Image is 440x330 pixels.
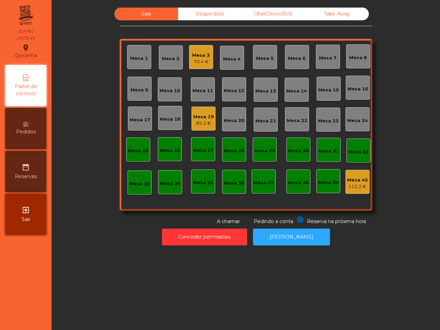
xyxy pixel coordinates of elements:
div: Mesa 40 [347,177,368,184]
div: Mesa 11 [192,87,213,94]
i: exit_to_app [22,206,30,214]
div: Desperdicio [178,8,242,20]
div: Mesa 26 [159,147,180,154]
div: 112.2 € [347,183,368,190]
span: A chamar [217,218,240,224]
span: Reserva na próxima hora [307,218,366,224]
button: [PERSON_NAME] [253,229,330,245]
div: Mesa 3 [192,52,210,59]
i: date_range [22,163,30,171]
div: 70.4 € [192,58,210,65]
div: Mesa 10 [159,87,180,94]
div: Mesa 9 [131,87,148,93]
div: Mesa 17 [130,117,150,123]
div: Mesa 12 [224,87,244,94]
div: Mesa 27 [193,147,213,154]
div: Mesa 34 [160,180,180,187]
div: Mesa 36 [224,180,244,187]
div: Mesa 6 [288,55,306,62]
div: Mesa 30 [288,147,309,154]
div: Mesa 16 [348,86,368,92]
span: Pedindo a conta [254,218,293,224]
div: Mesa 37 [253,179,274,186]
div: [DATE] [19,28,33,34]
div: Mesa 38 [288,179,309,186]
div: Mesa 18 [160,116,180,123]
span: Painel de controlo [7,83,45,97]
div: Mesa 28 [224,147,244,154]
div: Qpicanha [14,43,37,60]
div: Mesa 39 [318,179,339,186]
div: Mesa 19 [193,113,214,120]
div: Mesa 20 [224,117,244,124]
div: Mesa 24 [347,117,368,124]
div: 20:03:40 [16,35,35,41]
div: Mesa 8 [349,54,367,61]
div: Mesa 29 [254,147,275,154]
div: Mesa 14 [286,88,307,95]
img: qpiato [17,3,34,27]
div: Mesa 21 [255,118,276,124]
i: location_on [22,44,30,52]
div: Uber/Glovo/Bolt [242,8,305,20]
span: Pedidos [16,128,36,135]
div: Mesa 23 [318,118,339,124]
div: Mesa 33 [129,180,150,187]
span: Sair [22,216,30,223]
div: Mesa 4 [223,56,241,63]
div: Mesa 31 [318,148,339,155]
div: Mesa 13 [255,88,276,95]
div: Mesa 15 [318,87,339,93]
div: Mesa 7 [319,55,337,62]
div: Mesa 32 [348,148,369,155]
div: Sala [114,8,178,20]
div: Mesa 25 [128,147,148,154]
div: Mesa 2 [162,55,179,62]
div: Mesa 35 [193,179,213,186]
div: Take Away [305,8,369,20]
button: Conceder permissões [162,229,247,245]
div: Mesa 1 [130,55,148,62]
div: 85.2 € [193,120,214,127]
span: Reservas [15,173,37,180]
div: Mesa 5 [256,55,274,62]
div: Mesa 22 [287,117,307,124]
